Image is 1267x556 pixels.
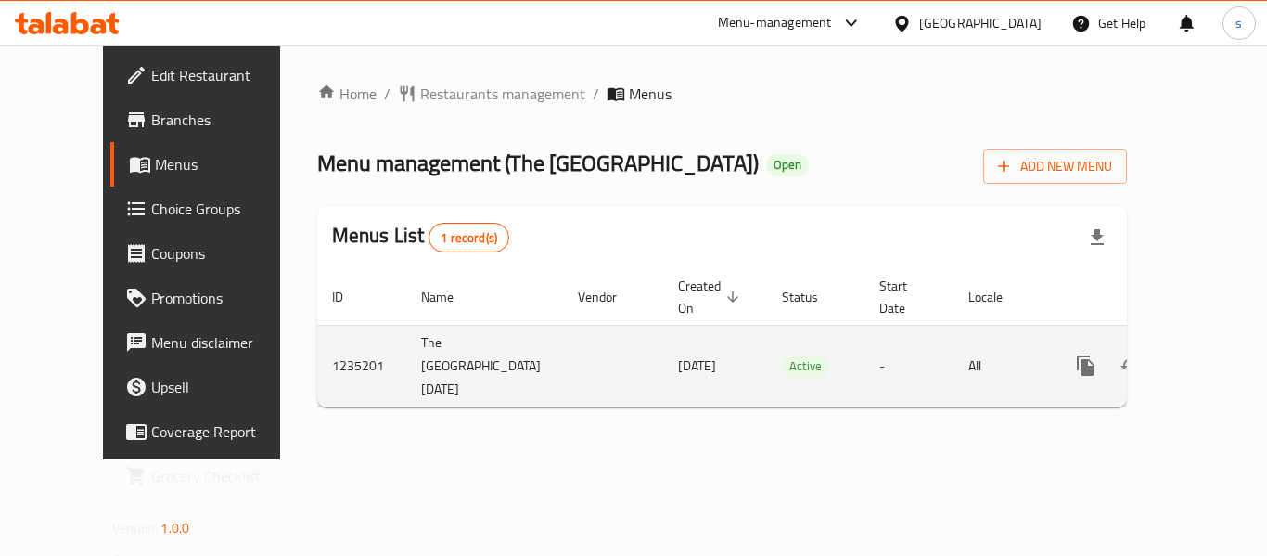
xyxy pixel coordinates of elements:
a: Coverage Report [110,409,314,454]
li: / [593,83,599,105]
a: Choice Groups [110,187,314,231]
span: Choice Groups [151,198,300,220]
span: Add New Menu [998,155,1112,178]
td: The [GEOGRAPHIC_DATA] [DATE] [406,325,563,407]
span: ID [332,286,367,308]
a: Coupons [110,231,314,276]
span: Promotions [151,287,300,309]
span: Start Date [879,275,931,319]
td: All [953,325,1049,407]
a: Restaurants management [398,83,585,105]
button: Add New Menu [983,149,1127,184]
nav: breadcrumb [317,83,1127,105]
th: Actions [1049,269,1257,326]
span: Coverage Report [151,420,300,443]
span: Upsell [151,376,300,398]
a: Edit Restaurant [110,53,314,97]
div: Export file [1075,215,1120,260]
h2: Menus List [332,222,509,252]
span: Locale [968,286,1027,308]
span: Restaurants management [420,83,585,105]
span: [DATE] [678,354,716,378]
td: 1235201 [317,325,406,407]
a: Home [317,83,377,105]
span: Name [421,286,478,308]
span: Created On [678,275,745,319]
span: 1.0.0 [160,516,189,540]
span: Grocery Checklist [151,465,300,487]
span: Menu disclaimer [151,331,300,354]
a: Upsell [110,365,314,409]
button: more [1064,343,1108,388]
a: Menu disclaimer [110,320,314,365]
li: / [384,83,390,105]
span: Status [782,286,842,308]
a: Promotions [110,276,314,320]
div: [GEOGRAPHIC_DATA] [919,13,1042,33]
span: Edit Restaurant [151,64,300,86]
span: Version: [112,516,158,540]
table: enhanced table [317,269,1257,407]
span: 1 record(s) [429,229,508,247]
span: Menus [155,153,300,175]
a: Grocery Checklist [110,454,314,498]
a: Menus [110,142,314,187]
span: Vendor [578,286,641,308]
span: Coupons [151,242,300,265]
div: Total records count [429,223,509,252]
div: Open [766,154,809,176]
td: - [864,325,953,407]
span: Branches [151,109,300,131]
div: Menu-management [718,12,832,34]
span: s [1235,13,1242,33]
span: Menu management ( The [GEOGRAPHIC_DATA] ) [317,142,759,184]
span: Active [782,356,829,377]
a: Branches [110,97,314,142]
span: Menus [629,83,672,105]
span: Open [766,157,809,173]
